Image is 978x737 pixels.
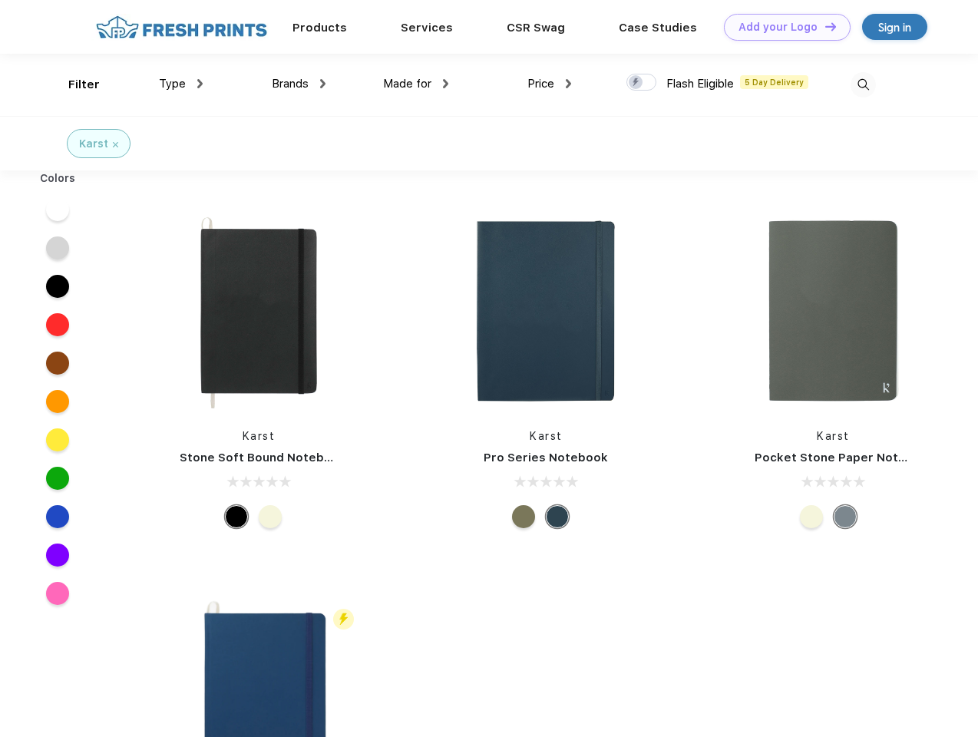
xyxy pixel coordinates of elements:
[320,79,325,88] img: dropdown.png
[79,136,108,152] div: Karst
[530,430,563,442] a: Karst
[851,72,876,97] img: desktop_search.svg
[825,22,836,31] img: DT
[878,18,911,36] div: Sign in
[180,451,346,464] a: Stone Soft Bound Notebook
[243,430,276,442] a: Karst
[225,505,248,528] div: Black
[566,79,571,88] img: dropdown.png
[666,77,734,91] span: Flash Eligible
[507,21,565,35] a: CSR Swag
[817,430,850,442] a: Karst
[755,451,936,464] a: Pocket Stone Paper Notebook
[113,142,118,147] img: filter_cancel.svg
[157,209,361,413] img: func=resize&h=266
[738,21,818,34] div: Add your Logo
[197,79,203,88] img: dropdown.png
[800,505,823,528] div: Beige
[292,21,347,35] a: Products
[732,209,936,413] img: func=resize&h=266
[546,505,569,528] div: Navy
[68,76,100,94] div: Filter
[862,14,927,40] a: Sign in
[383,77,431,91] span: Made for
[401,21,453,35] a: Services
[259,505,282,528] div: Beige
[159,77,186,91] span: Type
[512,505,535,528] div: Olive
[91,14,272,41] img: fo%20logo%202.webp
[527,77,554,91] span: Price
[484,451,608,464] a: Pro Series Notebook
[834,505,857,528] div: Gray
[272,77,309,91] span: Brands
[740,75,808,89] span: 5 Day Delivery
[28,170,88,187] div: Colors
[443,79,448,88] img: dropdown.png
[444,209,648,413] img: func=resize&h=266
[333,609,354,630] img: flash_active_toggle.svg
